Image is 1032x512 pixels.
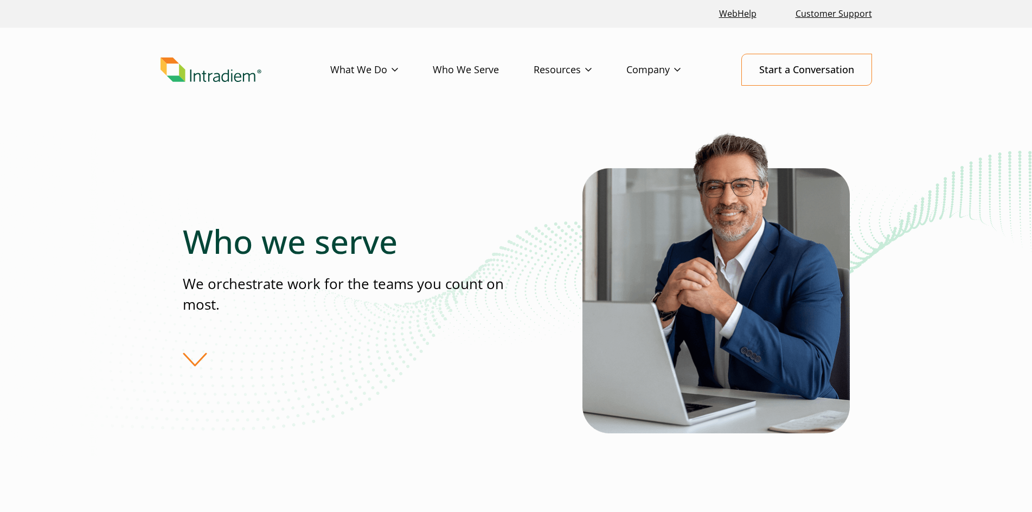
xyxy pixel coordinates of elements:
a: What We Do [330,54,433,86]
a: Link to homepage of Intradiem [161,57,330,82]
p: We orchestrate work for the teams you count on most. [183,274,516,315]
a: Link opens in a new window [715,2,761,25]
img: Who Intradiem Serves [582,129,850,433]
h1: Who we serve [183,222,516,261]
a: Customer Support [791,2,876,25]
a: Who We Serve [433,54,534,86]
a: Start a Conversation [741,54,872,86]
a: Company [626,54,715,86]
a: Resources [534,54,626,86]
img: Intradiem [161,57,261,82]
